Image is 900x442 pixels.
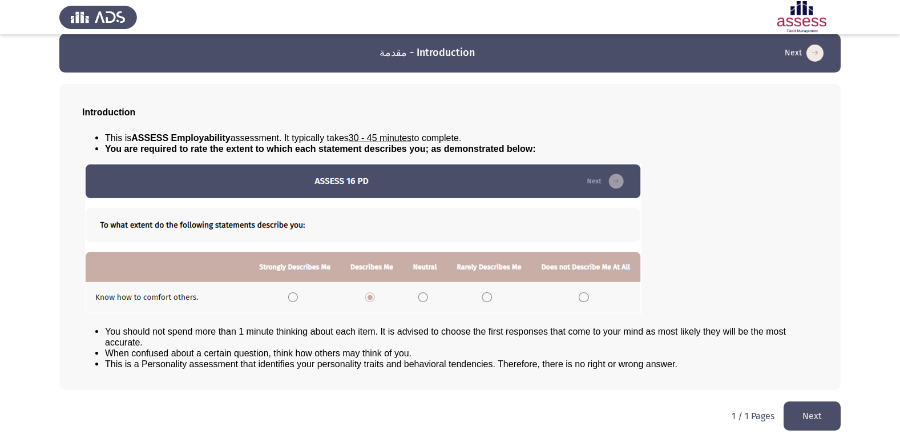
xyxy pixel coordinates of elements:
span: You are required to rate the extent to which each statement describes you; as demonstrated below: [105,144,536,154]
u: 30 - 45 minutes [349,133,411,143]
span: You should not spend more than 1 minute thinking about each item. It is advised to choose the fir... [105,327,786,347]
span: When confused about a certain question, think how others may think of you. [105,348,411,358]
img: Assess Talent Management logo [59,1,137,33]
b: ASSESS Employability [131,133,230,143]
h3: مقدمة - Introduction [380,46,475,60]
button: load next page [784,401,841,431]
span: Introduction [82,107,135,117]
button: load next page [781,44,827,62]
span: This is a Personality assessment that identifies your personality traits and behavioral tendencie... [105,359,677,369]
p: 1 / 1 Pages [732,411,774,421]
span: This is assessment. It typically takes to complete. [105,133,461,143]
img: Assessment logo of ASSESS Employability - EBI [763,1,841,33]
